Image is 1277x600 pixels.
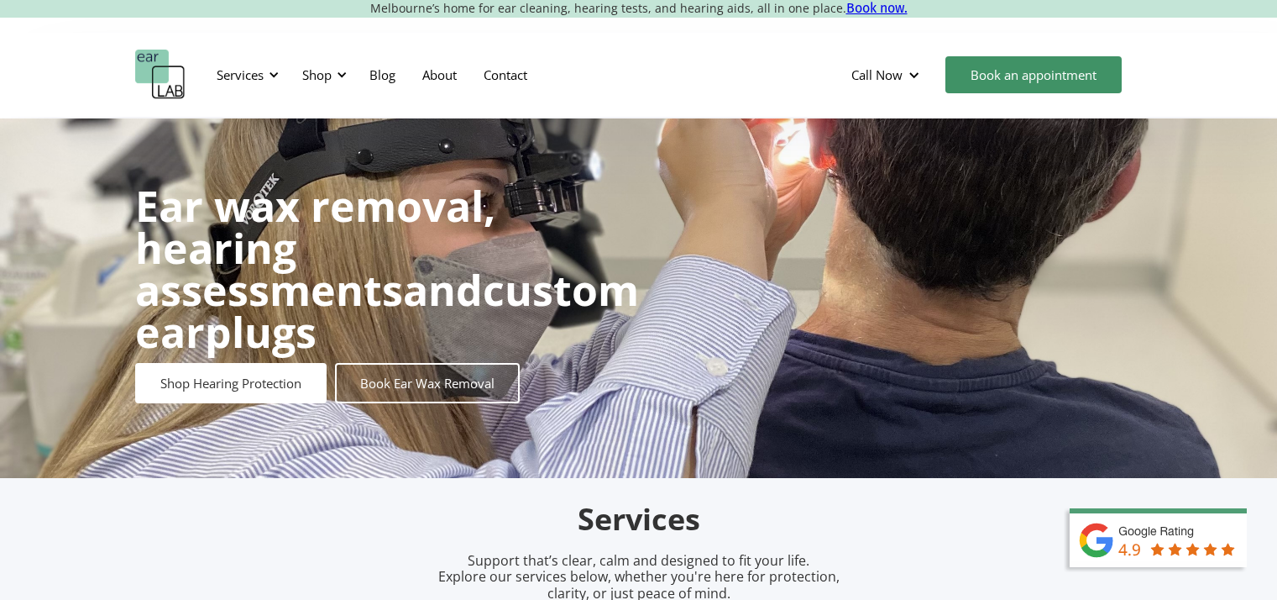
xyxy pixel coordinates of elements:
strong: custom earplugs [135,261,639,361]
strong: Ear wax removal, hearing assessments [135,177,495,318]
div: Shop [292,50,352,100]
h2: Services [244,500,1034,539]
h1: and [135,185,639,353]
a: Blog [356,50,409,99]
div: Call Now [851,66,903,83]
a: home [135,50,186,100]
div: Services [217,66,264,83]
div: Shop [302,66,332,83]
a: Contact [470,50,541,99]
a: Shop Hearing Protection [135,363,327,403]
div: Services [207,50,284,100]
a: Book Ear Wax Removal [335,363,520,403]
a: About [409,50,470,99]
div: Call Now [838,50,937,100]
a: Book an appointment [945,56,1122,93]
